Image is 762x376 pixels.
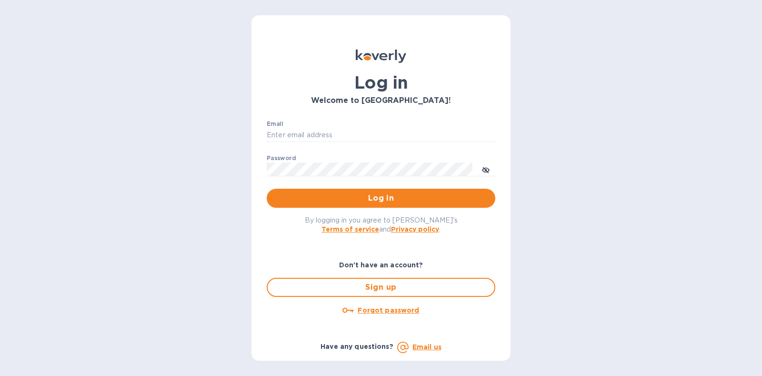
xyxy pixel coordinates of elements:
[275,282,487,293] span: Sign up
[267,96,495,105] h3: Welcome to [GEOGRAPHIC_DATA]!
[267,128,495,142] input: Enter email address
[305,216,458,233] span: By logging in you agree to [PERSON_NAME]'s and .
[476,160,495,179] button: toggle password visibility
[391,225,439,233] a: Privacy policy
[358,306,419,314] u: Forgot password
[412,343,441,351] a: Email us
[321,225,379,233] a: Terms of service
[267,72,495,92] h1: Log in
[274,193,488,204] span: Log in
[356,50,406,63] img: Koverly
[339,261,423,269] b: Don't have an account?
[267,278,495,297] button: Sign up
[267,155,296,161] label: Password
[267,121,283,127] label: Email
[321,343,393,350] b: Have any questions?
[267,189,495,208] button: Log in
